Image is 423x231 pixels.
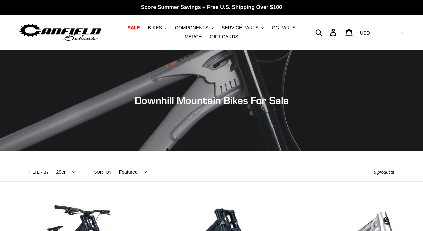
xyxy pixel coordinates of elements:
span: SERVICE PARTS [222,25,258,31]
label: Filter by [29,169,49,175]
span: Downhill Mountain Bikes For Sale [135,94,289,106]
span: BIKES [148,25,162,31]
button: BIKES [145,23,170,32]
span: 6 products [374,170,394,175]
span: GG PARTS [271,25,295,31]
button: COMPONENTS [172,23,217,32]
span: GIFT CARDS [210,34,238,40]
img: Canfield Bikes [18,22,102,43]
span: SALE [127,25,140,31]
a: GIFT CARDS [206,32,242,41]
a: MERCH [181,32,205,41]
a: SALE [124,23,143,32]
label: Sort by [94,169,112,175]
span: COMPONENTS [175,25,208,31]
button: SERVICE PARTS [218,23,267,32]
a: GG PARTS [268,23,299,32]
span: MERCH [185,34,202,40]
